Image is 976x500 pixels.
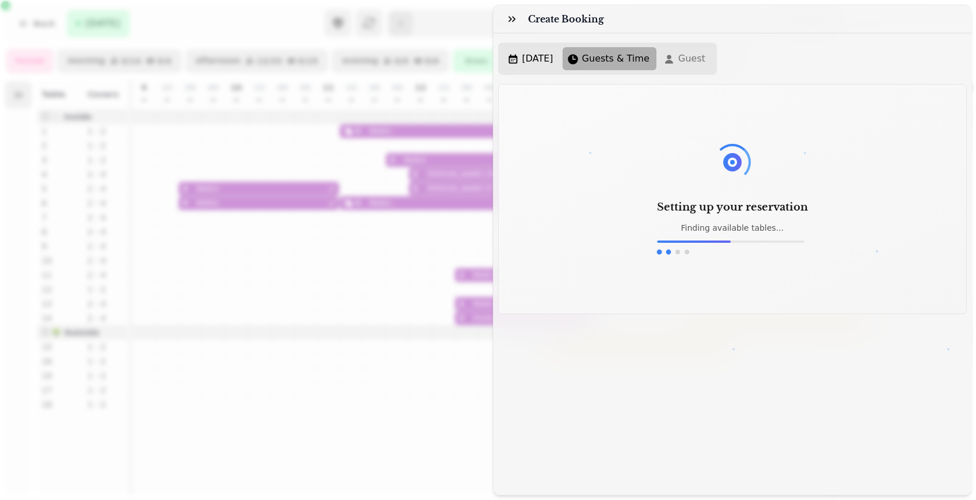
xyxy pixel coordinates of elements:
[528,12,609,26] h3: Create Booking
[582,52,650,66] span: Guests & Time
[522,52,553,66] span: [DATE]
[657,222,808,234] p: Finding available tables...
[678,52,705,66] span: Guest
[657,199,808,215] h3: Setting up your reservation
